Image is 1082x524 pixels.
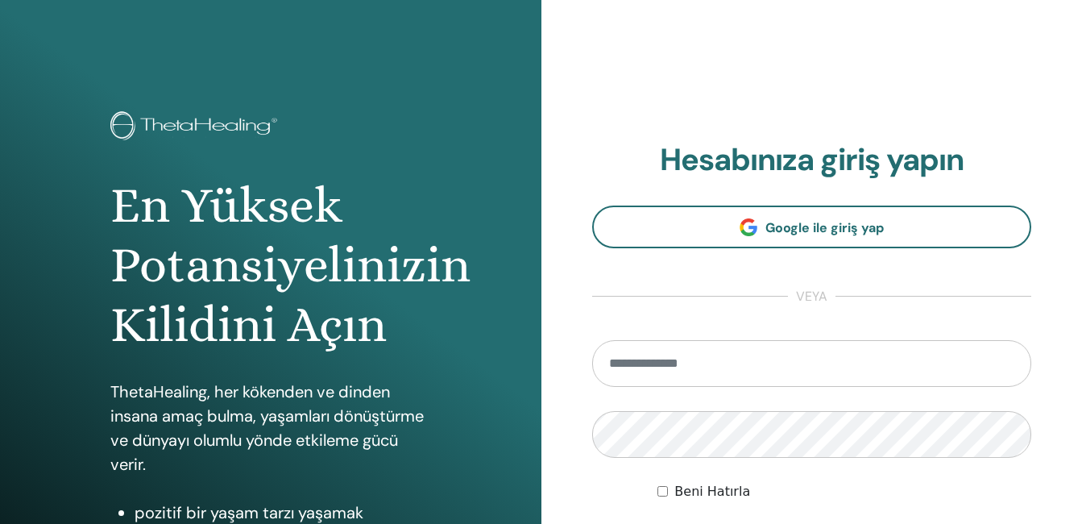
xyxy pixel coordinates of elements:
[592,142,1032,179] h2: Hesabınıza giriş yapın
[657,482,1031,501] div: Keep me authenticated indefinitely or until I manually logout
[592,206,1032,248] a: Google ile giriş yap
[788,287,835,306] span: veya
[110,380,431,476] p: ThetaHealing, her kökenden ve dinden insana amaç bulma, yaşamları dönüştürme ve dünyayı olumlu yö...
[765,219,884,236] span: Google ile giriş yap
[110,176,431,356] h1: En Yüksek Potansiyelinizin Kilidini Açın
[674,482,750,501] label: Beni Hatırla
